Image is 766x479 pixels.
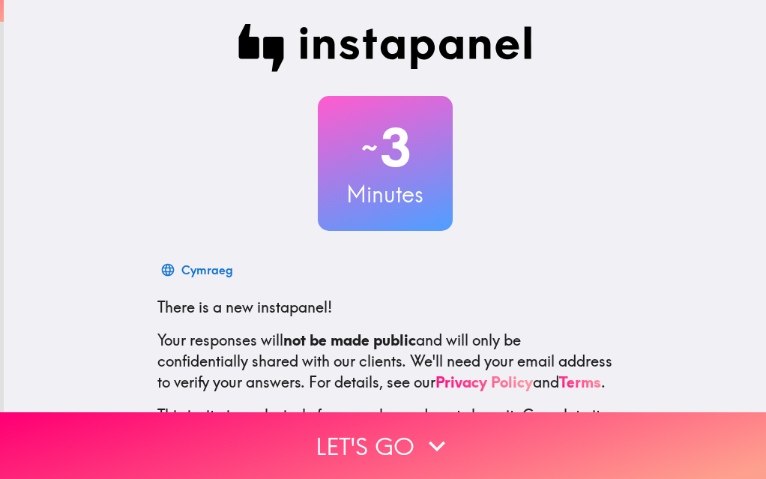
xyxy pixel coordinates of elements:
button: Cymraeg [157,255,239,285]
span: There is a new instapanel! [157,298,332,316]
a: Terms [559,373,601,391]
div: Cymraeg [181,259,233,280]
p: This invite is exclusively for you, please do not share it. Complete it soon because spots are li... [157,405,613,447]
h2: 3 [318,117,453,178]
h3: Minutes [318,178,453,210]
a: Privacy Policy [435,373,533,391]
p: Your responses will and will only be confidentially shared with our clients. We'll need your emai... [157,330,613,393]
span: ~ [359,125,380,170]
b: not be made public [283,331,416,349]
img: Instapanel [238,24,532,72]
